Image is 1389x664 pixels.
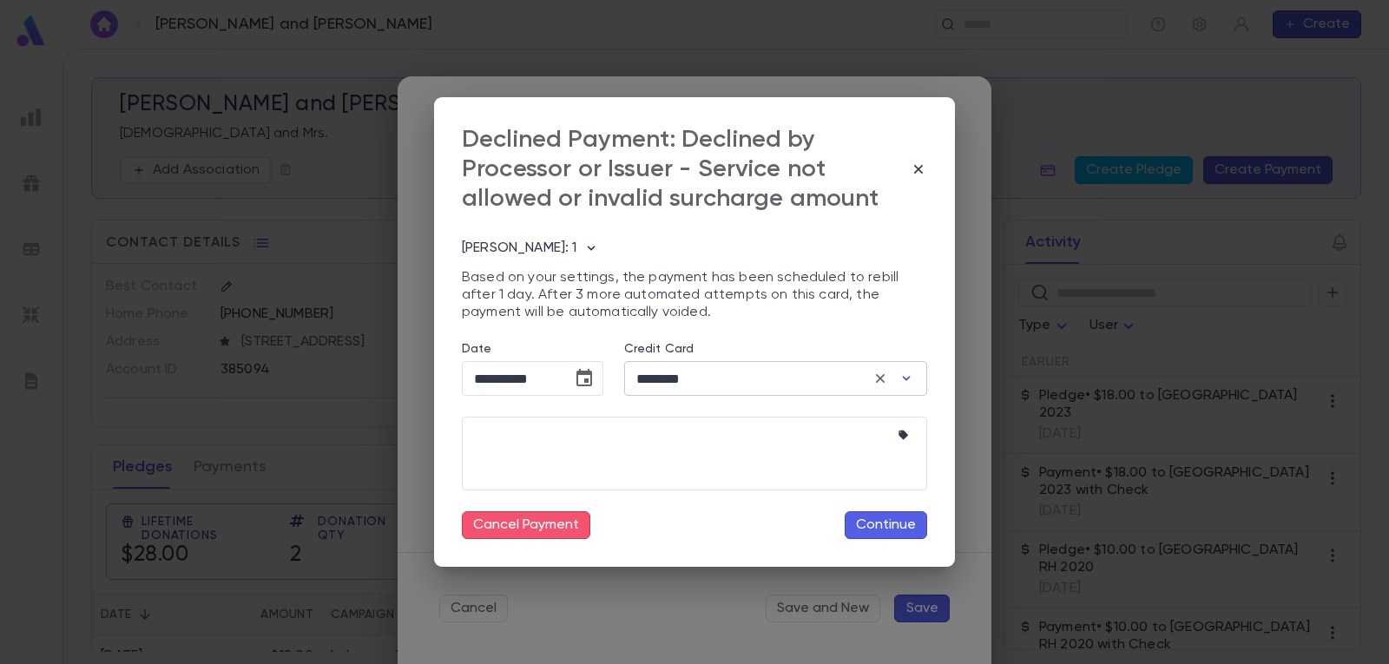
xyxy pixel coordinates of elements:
[624,342,694,356] label: Credit Card
[567,361,602,396] button: Choose date, selected date is Sep 15, 2025
[845,511,927,539] button: Continue
[462,511,590,539] button: Cancel Payment
[462,240,577,257] p: [PERSON_NAME]: 1
[462,125,910,214] div: Declined Payment: Declined by Processor or Issuer - Service not allowed or invalid surcharge amount
[462,269,927,321] p: Based on your settings, the payment has been scheduled to rebill after 1 day. After 3 more automa...
[462,342,603,356] label: Date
